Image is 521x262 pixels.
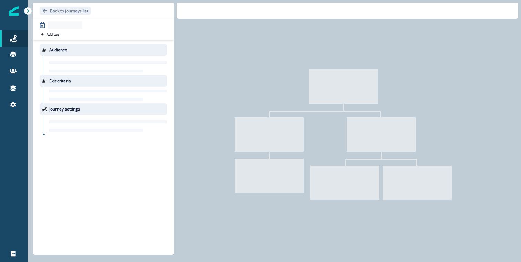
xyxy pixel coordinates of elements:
p: Exit criteria [49,78,71,84]
button: Add tag [40,32,60,37]
p: Journey settings [49,106,80,112]
p: Add tag [47,32,59,36]
button: Go back [40,7,91,15]
p: Back to journeys list [50,8,88,14]
p: Audience [49,47,67,53]
img: Inflection [9,6,19,16]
